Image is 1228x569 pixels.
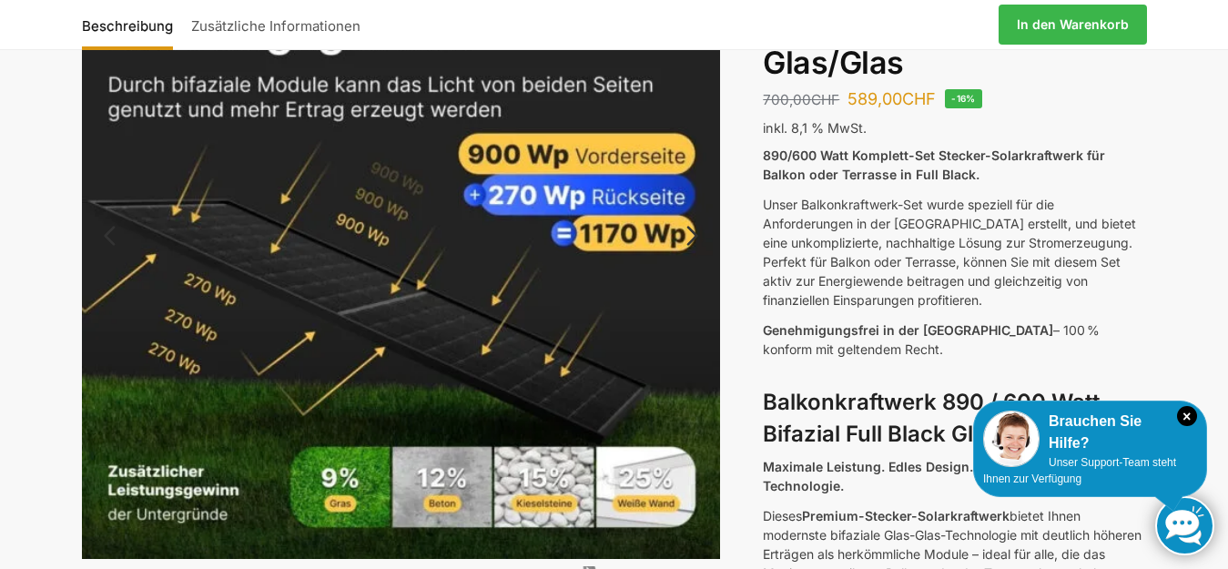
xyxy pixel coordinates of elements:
span: Unser Support-Team steht Ihnen zur Verfügung [983,456,1176,485]
strong: 890/600 Watt Komplett-Set Stecker-Solarkraftwerk für Balkon oder Terrasse in Full Black. [763,147,1105,182]
p: Unser Balkonkraftwerk-Set wurde speziell für die Anforderungen in der [GEOGRAPHIC_DATA] erstellt,... [763,195,1146,310]
a: Beschreibung [82,3,182,46]
strong: Premium-Stecker-Solarkraftwerk [802,508,1010,523]
span: – 100 % konform mit geltendem Recht. [763,322,1100,357]
img: Customer service [983,411,1040,467]
bdi: 589,00 [847,89,936,108]
span: inkl. 8,1 % MwSt. [763,120,867,136]
div: Brauchen Sie Hilfe? [983,411,1197,454]
span: Genehmigungsfrei in der [GEOGRAPHIC_DATA] [763,322,1053,338]
a: In den Warenkorb [999,5,1147,45]
span: CHF [902,89,936,108]
span: -16% [945,89,982,108]
span: CHF [811,91,839,108]
i: Schließen [1177,406,1197,426]
strong: Maximale Leistung. Edles Design. Zukunftssichere Technologie. [763,459,1079,493]
strong: Balkonkraftwerk 890 / 600 Watt – Bifazial Full Black Glas/Glas [763,389,1116,447]
a: Zusätzliche Informationen [182,3,370,46]
bdi: 700,00 [763,91,839,108]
